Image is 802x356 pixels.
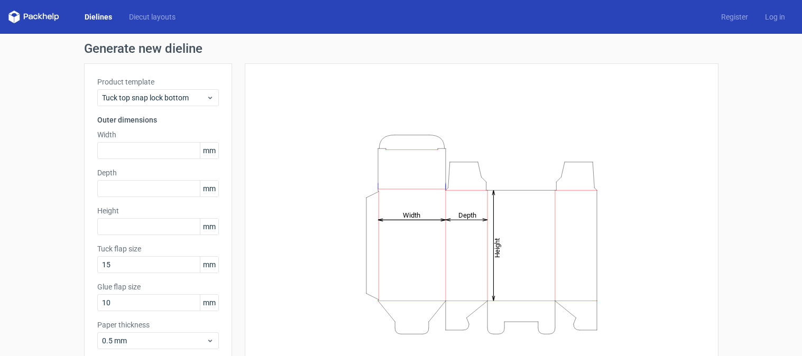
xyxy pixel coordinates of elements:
[200,295,218,311] span: mm
[97,243,219,254] label: Tuck flap size
[402,211,420,219] tspan: Width
[200,143,218,158] span: mm
[97,320,219,330] label: Paper thickness
[200,219,218,235] span: mm
[200,257,218,273] span: mm
[458,211,476,219] tspan: Depth
[97,129,219,140] label: Width
[97,205,219,216] label: Height
[493,238,501,257] tspan: Height
[76,12,121,22] a: Dielines
[97,167,219,178] label: Depth
[97,77,219,87] label: Product template
[757,12,794,22] a: Log in
[84,42,718,55] h1: Generate new dieline
[97,115,219,125] h3: Outer dimensions
[121,12,184,22] a: Diecut layouts
[102,335,206,346] span: 0.5 mm
[97,282,219,292] label: Glue flap size
[200,181,218,196] span: mm
[102,92,206,103] span: Tuck top snap lock bottom
[713,12,757,22] a: Register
